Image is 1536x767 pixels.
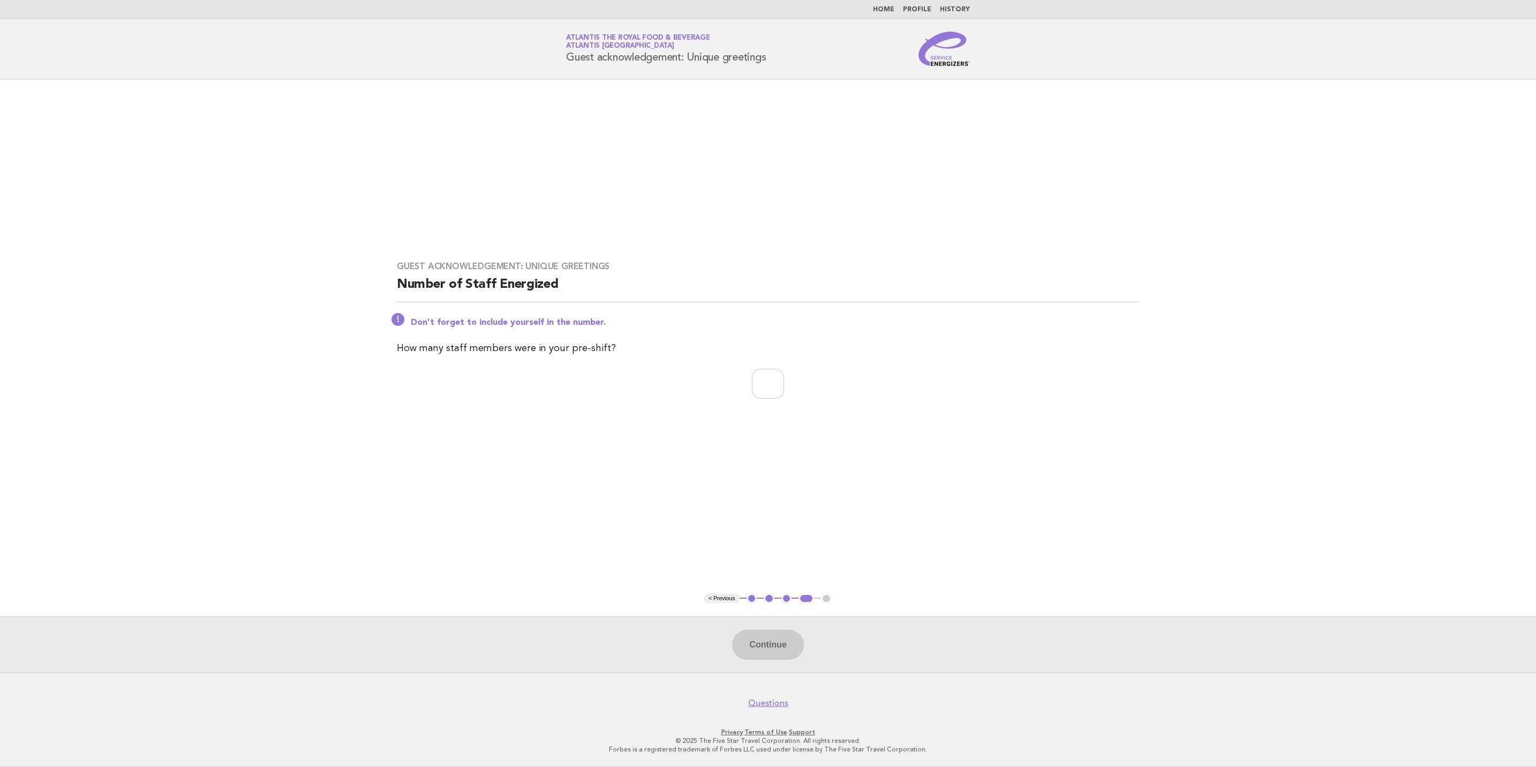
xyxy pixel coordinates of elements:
a: Home [873,6,894,13]
p: Forbes is a registered trademark of Forbes LLC used under license by The Five Star Travel Corpora... [440,745,1096,754]
button: 1 [747,593,757,604]
a: Profile [903,6,931,13]
h1: Guest acknowledgement: Unique greetings [566,35,766,63]
a: Atlantis the Royal Food & BeverageAtlantis [GEOGRAPHIC_DATA] [566,34,710,49]
span: Atlantis [GEOGRAPHIC_DATA] [566,43,674,50]
button: 2 [764,593,774,604]
a: Questions [748,698,788,709]
a: History [940,6,970,13]
img: Service Energizers [918,32,970,66]
p: How many staff members were in your pre-shift? [397,341,1139,356]
a: Privacy [721,728,743,736]
a: Support [789,728,815,736]
button: 3 [781,593,792,604]
p: Don't forget to include yourself in the number. [411,317,1139,328]
button: 4 [799,593,814,604]
a: Terms of Use [744,728,787,736]
h2: Number of Staff Energized [397,276,1139,302]
p: © 2025 The Five Star Travel Corporation. All rights reserved. [440,736,1096,745]
button: < Previous [704,593,739,604]
h3: Guest acknowledgement: Unique greetings [397,261,1139,272]
p: · · [440,728,1096,736]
